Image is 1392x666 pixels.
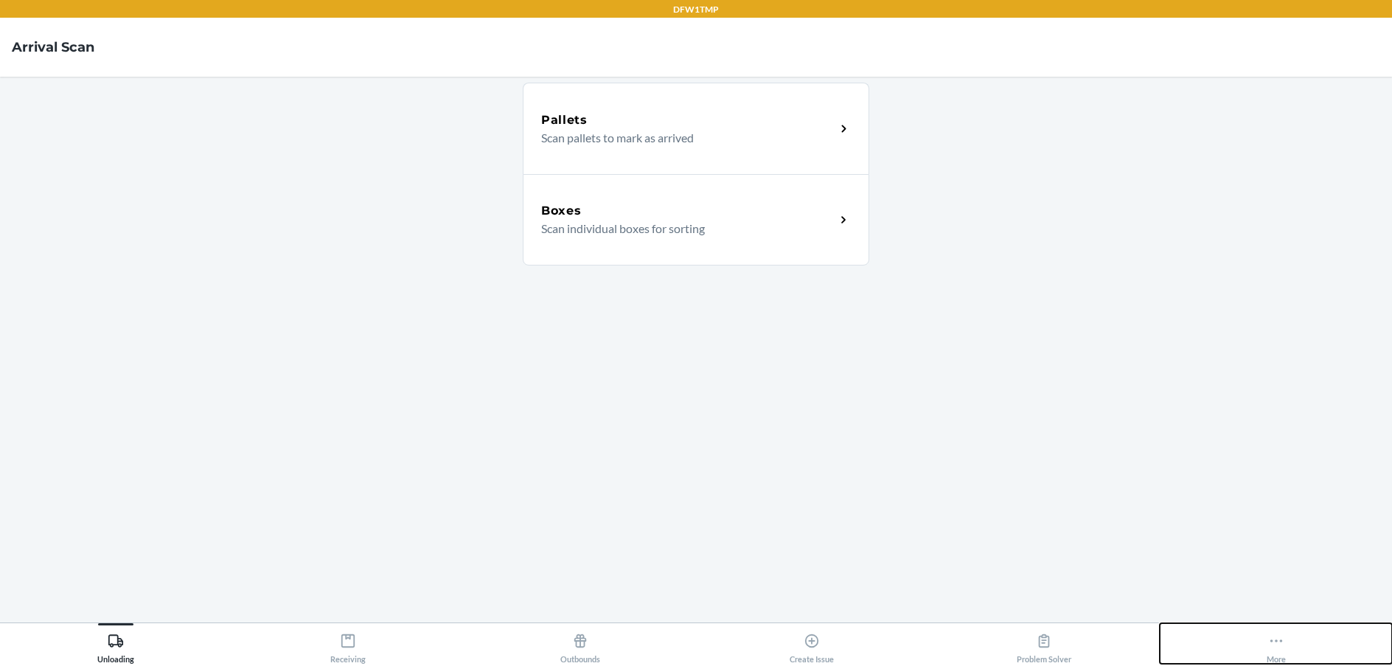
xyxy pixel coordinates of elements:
[97,627,134,664] div: Unloading
[12,38,94,57] h4: Arrival Scan
[790,627,834,664] div: Create Issue
[464,623,696,664] button: Outbounds
[696,623,928,664] button: Create Issue
[673,3,719,16] p: DFW1TMP
[541,220,824,237] p: Scan individual boxes for sorting
[523,83,869,174] a: PalletsScan pallets to mark as arrived
[1267,627,1286,664] div: More
[1160,623,1392,664] button: More
[330,627,366,664] div: Receiving
[541,202,582,220] h5: Boxes
[560,627,600,664] div: Outbounds
[541,129,824,147] p: Scan pallets to mark as arrived
[928,623,1160,664] button: Problem Solver
[523,174,869,266] a: BoxesScan individual boxes for sorting
[232,623,464,664] button: Receiving
[1017,627,1071,664] div: Problem Solver
[541,111,588,129] h5: Pallets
